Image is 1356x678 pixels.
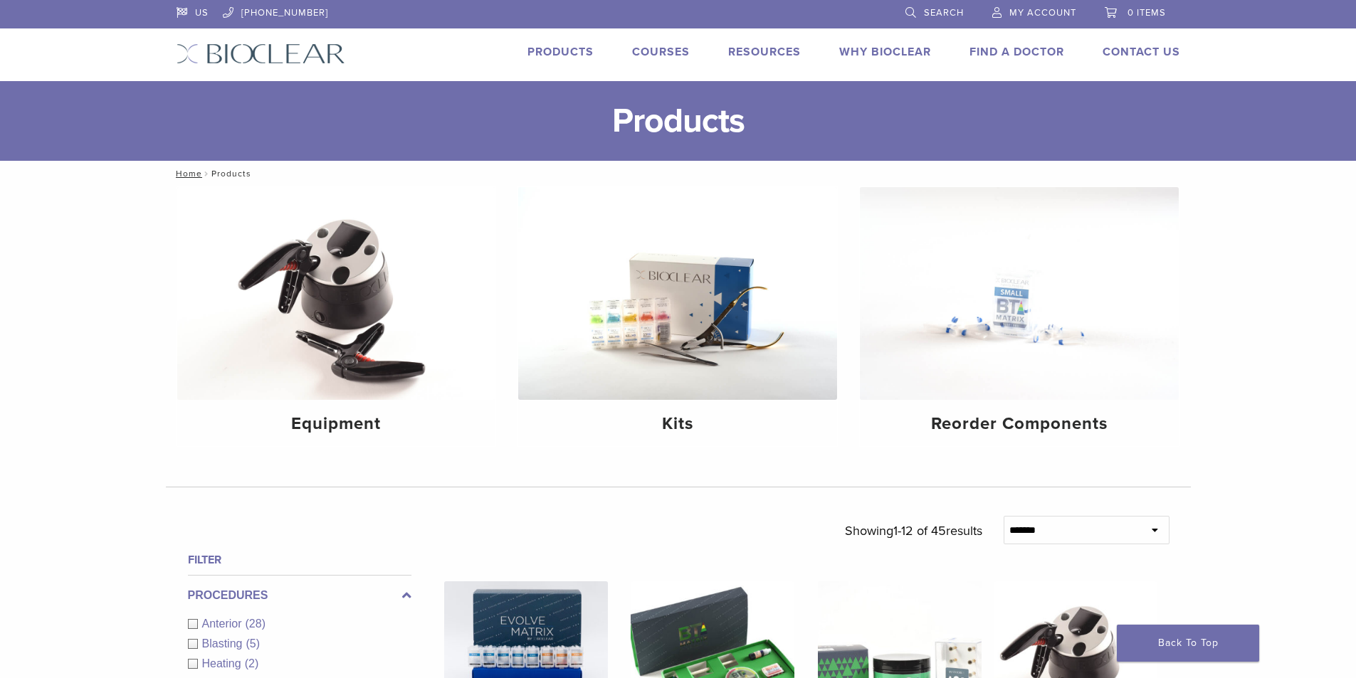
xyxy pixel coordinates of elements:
a: Resources [728,45,801,59]
nav: Products [166,161,1191,186]
a: Back To Top [1117,625,1259,662]
a: Products [527,45,594,59]
img: Equipment [177,187,496,400]
span: 1-12 of 45 [893,523,946,539]
a: Reorder Components [860,187,1179,446]
span: My Account [1009,7,1076,18]
img: Kits [518,187,837,400]
a: Contact Us [1103,45,1180,59]
img: Reorder Components [860,187,1179,400]
h4: Reorder Components [871,411,1167,437]
a: Why Bioclear [839,45,931,59]
span: Anterior [202,618,246,630]
a: Courses [632,45,690,59]
h4: Equipment [189,411,485,437]
label: Procedures [188,587,411,604]
a: Find A Doctor [969,45,1064,59]
span: (5) [246,637,260,650]
span: Blasting [202,637,246,650]
a: Equipment [177,187,496,446]
span: 0 items [1128,7,1166,18]
a: Kits [518,187,837,446]
span: (28) [246,618,266,630]
img: Bioclear [177,43,345,64]
span: Search [924,7,964,18]
span: (2) [245,657,259,669]
a: Home [172,169,202,179]
span: Heating [202,657,245,669]
h4: Kits [530,411,826,437]
span: / [202,170,211,177]
p: Showing results [845,516,982,546]
h4: Filter [188,551,411,568]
